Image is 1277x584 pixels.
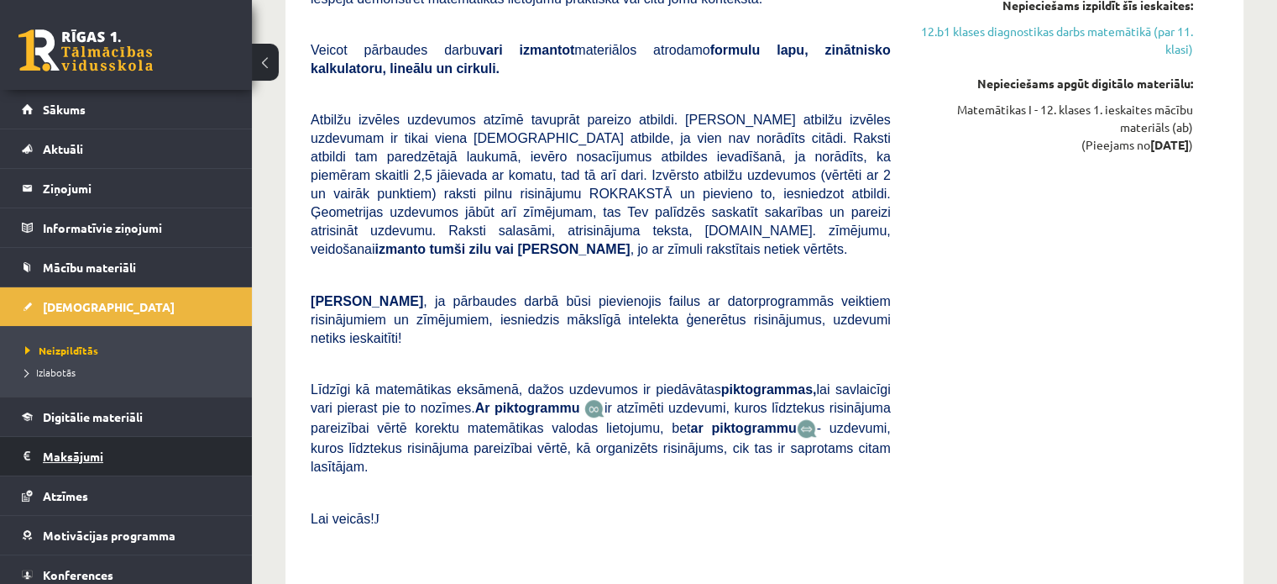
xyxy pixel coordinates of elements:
span: Lai veicās! [311,512,374,526]
span: Mācību materiāli [43,260,136,275]
strong: [DATE] [1150,137,1189,152]
div: Nepieciešams apgūt digitālo materiālu: [916,75,1193,92]
legend: Ziņojumi [43,169,231,208]
a: Ziņojumi [22,169,231,208]
span: Motivācijas programma [43,528,175,543]
span: Digitālie materiāli [43,409,143,424]
legend: Maksājumi [43,437,231,476]
a: Rīgas 1. Tālmācības vidusskola [18,29,153,71]
span: ir atzīmēti uzdevumi, kuros līdztekus risinājuma pareizībai vērtē korektu matemātikas valodas lie... [311,401,891,435]
b: tumši zilu vai [PERSON_NAME] [429,242,630,256]
b: piktogrammas, [721,382,817,397]
a: Digitālie materiāli [22,397,231,436]
span: [DEMOGRAPHIC_DATA] [43,299,175,314]
span: Neizpildītās [25,344,98,357]
div: Matemātikas I - 12. klases 1. ieskaites mācību materiāls (ab) (Pieejams no ) [916,101,1193,154]
span: Atbilžu izvēles uzdevumos atzīmē tavuprāt pareizo atbildi. [PERSON_NAME] atbilžu izvēles uzdevuma... [311,113,891,256]
a: Izlabotās [25,365,235,380]
a: Mācību materiāli [22,248,231,287]
img: wKvN42sLe3LLwAAAABJRU5ErkJggg== [797,419,817,439]
span: J [374,512,379,526]
a: Motivācijas programma [22,516,231,555]
span: [PERSON_NAME] [311,294,423,308]
span: Atzīmes [43,488,88,503]
span: Aktuāli [43,141,83,156]
span: Sākums [43,102,86,117]
span: , ja pārbaudes darbā būsi pievienojis failus ar datorprogrammās veiktiem risinājumiem un zīmējumi... [311,294,891,345]
span: Izlabotās [25,366,76,379]
b: izmanto [375,242,426,256]
a: [DEMOGRAPHIC_DATA] [22,287,231,326]
b: ar piktogrammu [690,421,796,435]
b: formulu lapu, zinātnisko kalkulatoru, lineālu un cirkuli. [311,43,891,76]
a: Neizpildītās [25,343,235,358]
b: vari izmantot [479,43,574,57]
a: Aktuāli [22,129,231,168]
a: 12.b1 klases diagnostikas darbs matemātikā (par 11. klasi) [916,23,1193,58]
span: Veicot pārbaudes darbu materiālos atrodamo [311,43,891,76]
legend: Informatīvie ziņojumi [43,208,231,247]
span: Konferences [43,567,113,582]
span: - uzdevumi, kuros līdztekus risinājuma pareizībai vērtē, kā organizēts risinājums, cik tas ir sap... [311,421,891,474]
a: Maksājumi [22,437,231,476]
a: Atzīmes [22,476,231,515]
a: Informatīvie ziņojumi [22,208,231,247]
span: Līdzīgi kā matemātikas eksāmenā, dažos uzdevumos ir piedāvātas lai savlaicīgi vari pierast pie to... [311,382,891,415]
img: JfuEzvunn4EvwAAAAASUVORK5CYII= [584,399,604,418]
b: Ar piktogrammu [475,401,580,415]
a: Sākums [22,90,231,129]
